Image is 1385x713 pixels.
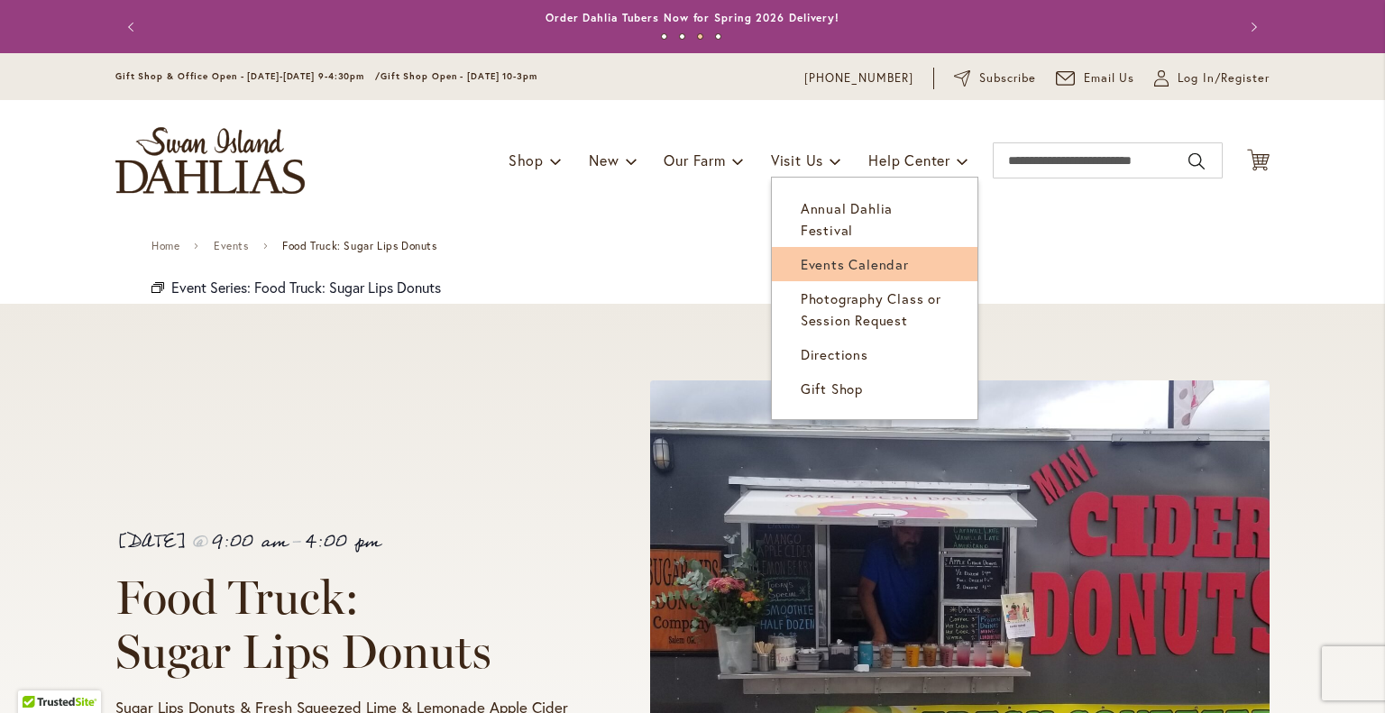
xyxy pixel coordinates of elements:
[801,255,909,273] span: Events Calendar
[509,151,544,169] span: Shop
[954,69,1036,87] a: Subscribe
[214,240,249,252] a: Events
[305,525,381,559] span: 4:00 pm
[546,11,839,24] a: Order Dahlia Tubers Now for Spring 2026 Delivery!
[191,525,208,559] span: @
[115,9,151,45] button: Previous
[801,379,863,398] span: Gift Shop
[282,240,436,252] span: Food Truck: Sugar Lips Donuts
[1234,9,1270,45] button: Next
[151,240,179,252] a: Home
[868,151,950,169] span: Help Center
[115,70,381,82] span: Gift Shop & Office Open - [DATE]-[DATE] 9-4:30pm /
[801,345,868,363] span: Directions
[115,127,305,194] a: store logo
[291,525,301,559] span: -
[801,199,893,239] span: Annual Dahlia Festival
[801,289,941,329] span: Photography Class or Session Request
[14,649,64,699] iframe: Launch Accessibility Center
[1056,69,1135,87] a: Email Us
[715,33,721,40] button: 4 of 4
[661,33,667,40] button: 1 of 4
[115,525,188,559] span: [DATE]
[664,151,725,169] span: Our Farm
[771,151,823,169] span: Visit Us
[254,278,441,297] a: Food Truck: Sugar Lips Donuts
[804,69,913,87] a: [PHONE_NUMBER]
[1084,69,1135,87] span: Email Us
[697,33,703,40] button: 3 of 4
[589,151,619,169] span: New
[381,70,537,82] span: Gift Shop Open - [DATE] 10-3pm
[979,69,1036,87] span: Subscribe
[212,525,288,559] span: 9:00 am
[679,33,685,40] button: 2 of 4
[1154,69,1270,87] a: Log In/Register
[171,278,251,297] span: Event Series:
[1178,69,1270,87] span: Log In/Register
[115,569,491,680] span: Food Truck: Sugar Lips Donuts
[151,277,164,300] em: Event Series:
